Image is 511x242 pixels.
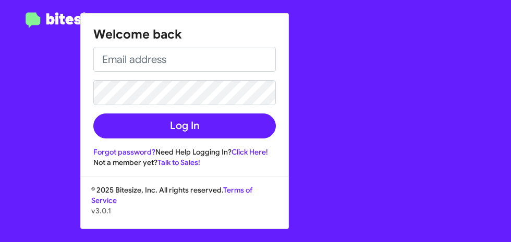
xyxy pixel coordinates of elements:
[93,147,276,157] div: Need Help Logging In?
[93,47,276,72] input: Email address
[91,206,278,216] p: v3.0.1
[93,157,276,168] div: Not a member yet?
[93,26,276,43] h1: Welcome back
[93,147,155,157] a: Forgot password?
[93,113,276,138] button: Log In
[232,147,268,157] a: Click Here!
[157,158,200,167] a: Talk to Sales!
[81,185,288,228] div: © 2025 Bitesize, Inc. All rights reserved.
